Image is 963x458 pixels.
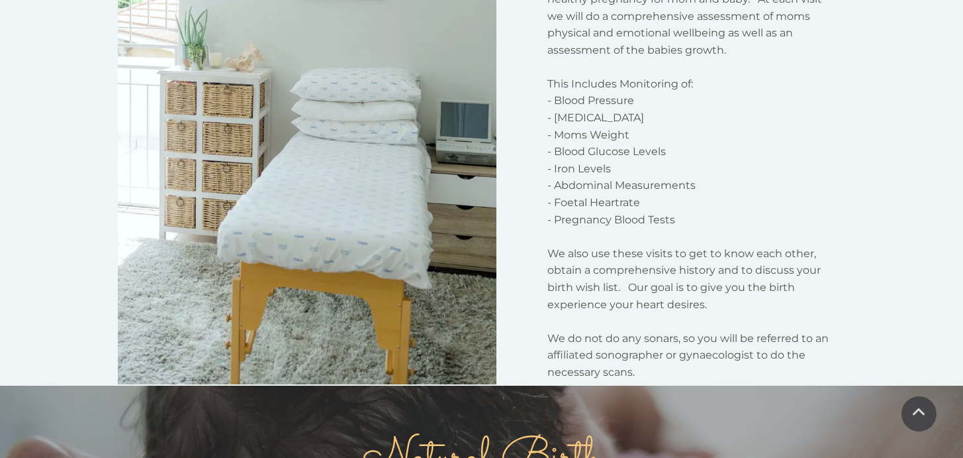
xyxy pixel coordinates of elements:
[547,143,831,160] p: - Blood Glucose Levels
[901,396,937,431] a: Scroll To Top
[547,194,831,211] p: - Foetal Heartrate
[547,92,831,109] p: - Blood Pressure
[547,160,831,178] p: - Iron Levels
[547,127,831,144] p: - Moms Weight
[547,211,831,229] p: - Pregnancy Blood Tests
[547,330,831,381] p: We do not do any sonars, so you will be referred to an affiliated sonographer or gynaecologist to...
[547,76,831,93] p: This Includes Monitoring of:
[547,245,831,313] p: We also use these visits to get to know each other, obtain a comprehensive history and to discuss...
[547,177,831,194] p: - Abdominal Measurements
[547,109,831,127] p: - [MEDICAL_DATA]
